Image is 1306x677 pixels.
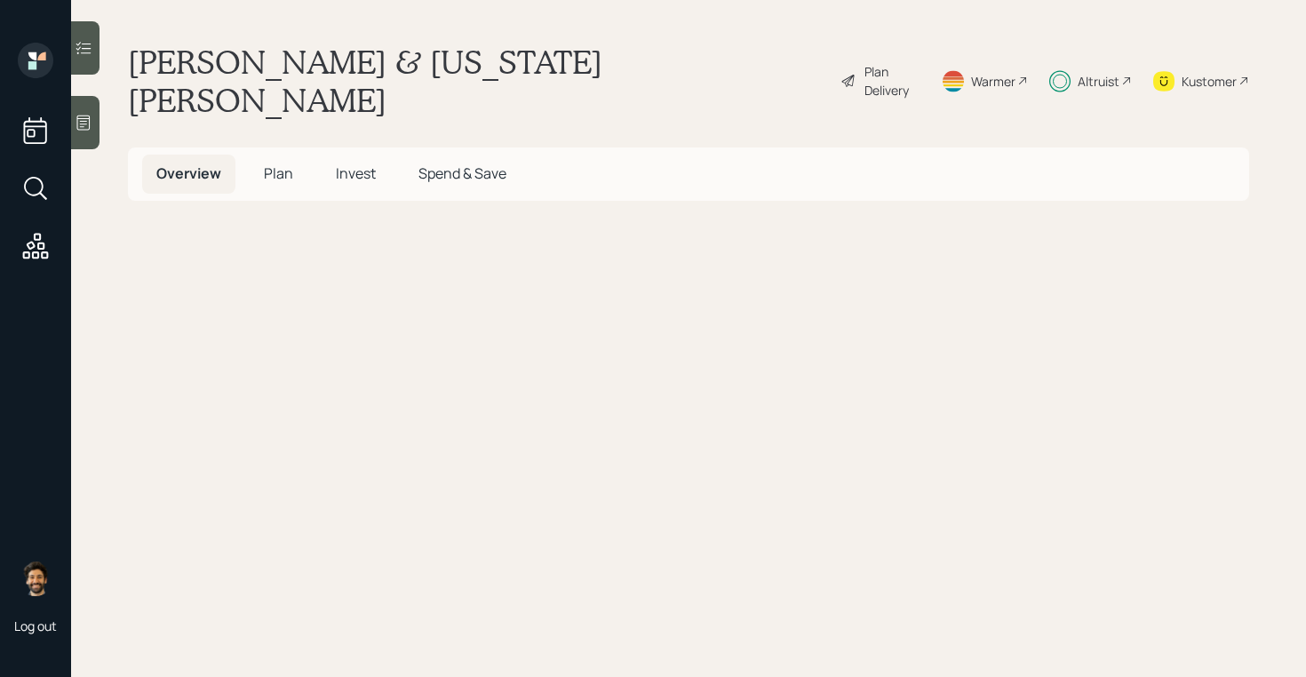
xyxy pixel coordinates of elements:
[971,72,1015,91] div: Warmer
[864,62,920,100] div: Plan Delivery
[1078,72,1119,91] div: Altruist
[156,163,221,183] span: Overview
[1182,72,1237,91] div: Kustomer
[418,163,506,183] span: Spend & Save
[336,163,376,183] span: Invest
[18,561,53,596] img: eric-schwartz-headshot.png
[128,43,826,119] h1: [PERSON_NAME] & [US_STATE][PERSON_NAME]
[14,617,57,634] div: Log out
[264,163,293,183] span: Plan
